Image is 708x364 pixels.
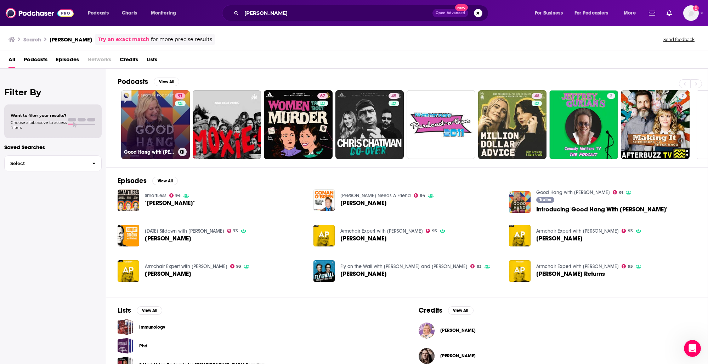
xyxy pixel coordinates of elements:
a: Phd [139,342,147,350]
a: Amy Poehler [536,235,583,241]
button: open menu [83,7,118,19]
a: Immunology [139,323,165,331]
button: open menu [530,7,572,19]
h2: Podcasts [118,77,148,86]
span: Logged in as adamcbenjamin [683,5,699,21]
button: View All [152,177,178,185]
a: Amy Poehler [145,271,191,277]
span: 83 [477,265,482,268]
span: for more precise results [151,35,212,44]
span: [PERSON_NAME] [536,235,583,241]
a: 2 [607,93,615,99]
a: 45 [389,93,399,99]
a: Armchair Expert with Dax Shepard [340,228,423,234]
a: EpisodesView All [118,176,178,185]
a: Armchair Expert with Dax Shepard [536,228,619,234]
a: 67 [317,93,328,99]
input: Search podcasts, credits, & more... [242,7,432,19]
button: View All [137,306,162,315]
a: 93 [230,264,242,268]
a: Try an exact match [98,35,149,44]
a: 91Good Hang with [PERSON_NAME] [121,90,190,159]
a: Amy Poehler Returns [536,271,605,277]
button: Send feedback [661,36,697,42]
a: Episodes [56,54,79,68]
a: Show notifications dropdown [664,7,675,19]
span: Select [5,161,86,166]
span: [PERSON_NAME] [145,235,191,241]
a: 83 [470,264,482,268]
a: CreditsView All [419,306,474,315]
button: View All [154,78,179,86]
a: Introducing 'Good Hang With Amy Poehler' [536,206,667,212]
a: 94 [169,193,181,198]
img: Podchaser - Follow, Share and Rate Podcasts [6,6,74,20]
img: Amy Poehler [313,260,335,282]
img: "Amy Poehler" [118,189,139,211]
span: 48 [534,93,539,100]
a: 73 [227,229,238,233]
div: Search podcasts, credits, & more... [229,5,495,21]
span: Introducing 'Good Hang With [PERSON_NAME]' [536,206,667,212]
a: 67 [264,90,333,159]
a: 91 [175,93,185,99]
a: All [9,54,15,68]
span: Phd [118,338,134,354]
span: [PERSON_NAME] [340,235,387,241]
button: Show profile menu [683,5,699,21]
button: View All [448,306,474,315]
span: "[PERSON_NAME]" [145,200,195,206]
span: For Business [535,8,563,18]
h2: Credits [419,306,442,315]
span: 45 [391,93,396,100]
a: Amy Poehler [340,200,387,206]
a: "Amy Poehler" [145,200,195,206]
a: Conan O’Brien Needs A Friend [340,193,411,199]
a: Leslye Headland [419,348,435,364]
a: Introducing 'Good Hang With Amy Poehler' [509,191,531,213]
span: [PERSON_NAME] [145,271,191,277]
span: Trailer [539,198,551,202]
a: 2 [549,90,618,159]
a: ListsView All [118,306,162,315]
a: Amy Poehler Returns [509,260,531,282]
a: Fly on the Wall with Dana Carvey and David Spade [340,263,468,269]
a: 91 [613,190,623,194]
a: 93 [622,264,633,268]
h2: Lists [118,306,131,315]
img: Amy Poehler [509,225,531,246]
a: 7 [621,90,690,159]
span: [PERSON_NAME] [440,328,476,333]
span: 73 [233,229,238,233]
button: Open AdvancedNew [432,9,468,17]
h3: [PERSON_NAME] [50,36,92,43]
a: Credits [120,54,138,68]
h3: Good Hang with [PERSON_NAME] [124,149,175,155]
span: New [455,4,468,11]
span: 93 [628,229,633,233]
img: Amy Poehler [118,225,139,246]
span: Podcasts [88,8,109,18]
a: Amy Poehler [440,328,476,333]
button: Amy PoehlerAmy Poehler [419,319,697,342]
a: Amy Poehler [118,260,139,282]
h2: Filter By [4,87,102,97]
span: 93 [236,265,241,268]
span: Networks [87,54,111,68]
span: 93 [432,229,437,233]
span: Immunology [118,319,134,335]
p: Saved Searches [4,144,102,150]
img: Amy Poehler [313,225,335,246]
span: 91 [619,191,623,194]
a: Amy Poehler [419,323,435,339]
span: Lists [147,54,157,68]
button: open menu [570,7,619,19]
button: open menu [619,7,645,19]
a: Podcasts [24,54,47,68]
